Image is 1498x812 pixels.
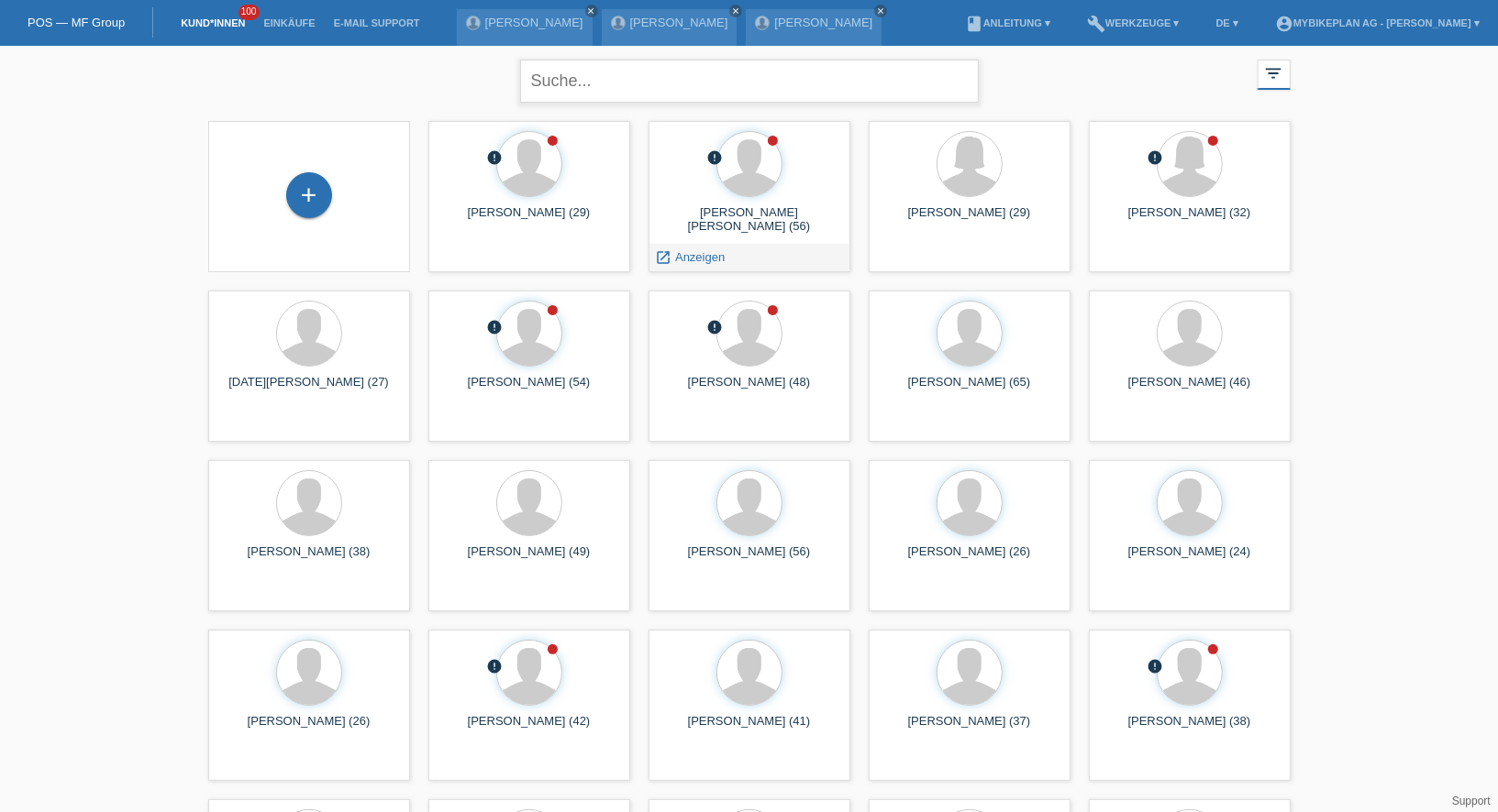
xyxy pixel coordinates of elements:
input: Suche... [520,60,979,103]
a: Support [1452,795,1491,807]
i: account_circle [1275,15,1293,33]
span: 100 [239,5,261,20]
i: close [731,6,740,16]
i: filter_list [1264,63,1284,83]
a: E-Mail Support [325,17,429,28]
div: [PERSON_NAME] (24) [1104,544,1276,574]
i: error [1148,149,1164,166]
a: Kund*innen [172,17,254,28]
div: Unbestätigt, in Bearbeitung [487,658,504,677]
a: [PERSON_NAME] [630,16,728,29]
div: Unbestätigt, in Bearbeitung [487,149,504,169]
i: error [707,319,724,335]
div: Unbestätigt, in Bearbeitung [707,319,724,338]
div: [PERSON_NAME] (56) [663,544,836,574]
i: error [487,658,504,675]
a: DE ▾ [1207,17,1248,28]
a: [PERSON_NAME] [774,16,872,29]
div: [PERSON_NAME] (38) [223,544,395,574]
div: [PERSON_NAME] (49) [443,544,616,574]
a: [PERSON_NAME] [485,16,583,29]
div: [PERSON_NAME] (54) [443,375,616,404]
a: close [729,5,742,17]
div: [PERSON_NAME] (46) [1104,375,1276,404]
i: error [707,149,724,166]
div: [PERSON_NAME] (41) [663,714,836,743]
i: build [1087,15,1105,33]
div: Unbestätigt, in Bearbeitung [707,149,724,169]
i: launch [656,249,672,266]
div: [PERSON_NAME] (65) [883,375,1056,404]
i: book [965,15,983,33]
a: close [585,5,598,17]
a: bookAnleitung ▾ [956,17,1060,28]
div: [DATE][PERSON_NAME] (27) [223,375,395,404]
a: launch Anzeigen [656,250,726,264]
span: Anzeigen [675,250,725,264]
a: Einkäufe [254,17,324,28]
a: close [874,5,887,17]
div: Unbestätigt, in Bearbeitung [487,319,504,338]
i: error [1148,658,1164,675]
div: [PERSON_NAME] [PERSON_NAME] (56) [663,205,836,235]
div: [PERSON_NAME] (29) [443,205,616,235]
i: error [487,149,504,166]
div: [PERSON_NAME] (29) [883,205,1056,235]
div: [PERSON_NAME] (26) [223,714,395,743]
div: Kund*in hinzufügen [287,180,331,211]
a: account_circleMybikeplan AG - [PERSON_NAME] ▾ [1266,17,1489,28]
a: buildWerkzeuge ▾ [1078,17,1189,28]
div: [PERSON_NAME] (37) [883,714,1056,743]
div: [PERSON_NAME] (48) [663,375,836,404]
div: [PERSON_NAME] (26) [883,544,1056,574]
div: Unbestätigt, in Bearbeitung [1148,658,1164,677]
i: error [487,319,504,335]
div: Unbestätigt, in Bearbeitung [1148,149,1164,169]
a: POS — MF Group [28,16,125,29]
div: [PERSON_NAME] (42) [443,714,616,743]
i: close [876,6,885,16]
div: [PERSON_NAME] (38) [1104,714,1276,743]
div: [PERSON_NAME] (32) [1104,205,1276,235]
i: close [587,6,596,16]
